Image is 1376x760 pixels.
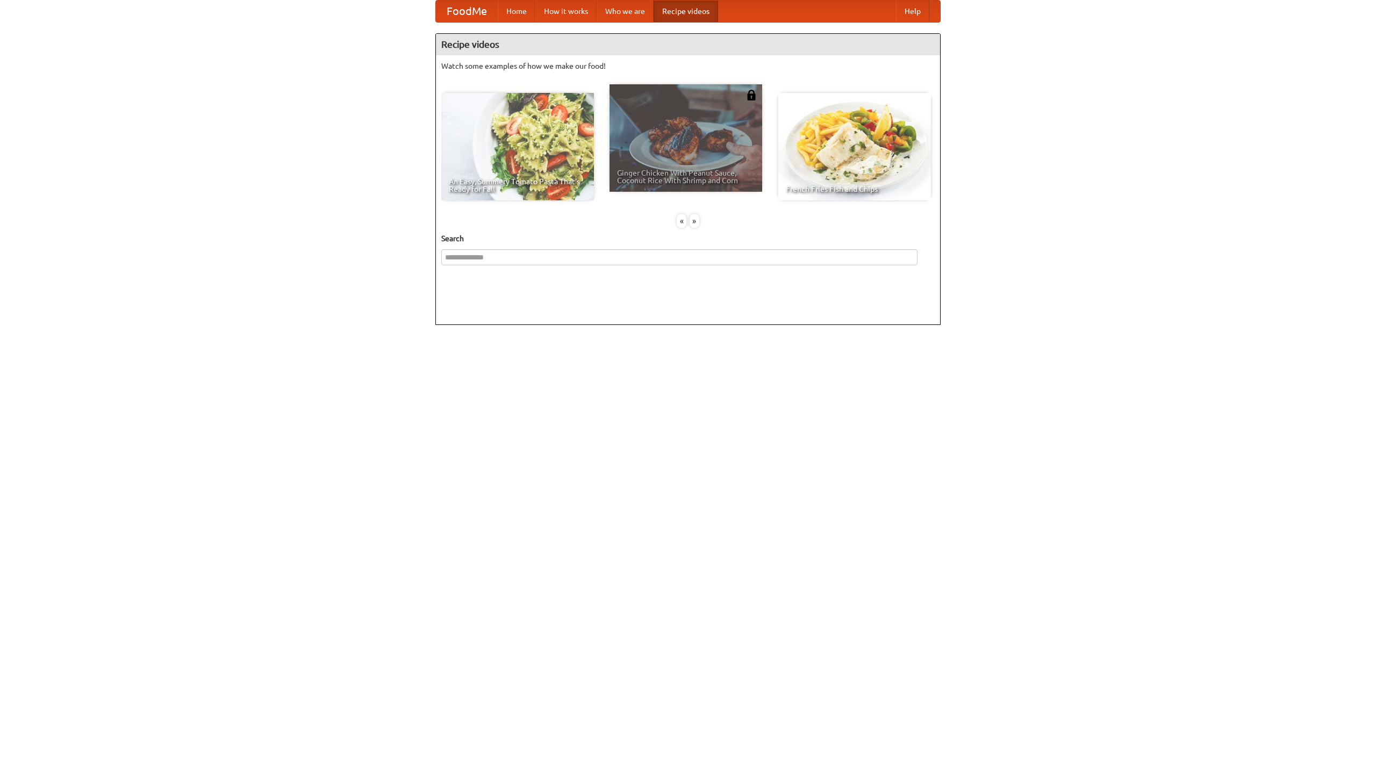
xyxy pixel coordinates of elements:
[786,185,923,193] span: French Fries Fish and Chips
[436,1,498,22] a: FoodMe
[690,214,699,228] div: »
[896,1,929,22] a: Help
[654,1,718,22] a: Recipe videos
[746,90,757,100] img: 483408.png
[441,61,935,71] p: Watch some examples of how we make our food!
[441,233,935,244] h5: Search
[441,93,594,200] a: An Easy, Summery Tomato Pasta That's Ready for Fall
[778,93,931,200] a: French Fries Fish and Chips
[597,1,654,22] a: Who we are
[677,214,686,228] div: «
[449,178,586,193] span: An Easy, Summery Tomato Pasta That's Ready for Fall
[535,1,597,22] a: How it works
[436,34,940,55] h4: Recipe videos
[498,1,535,22] a: Home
